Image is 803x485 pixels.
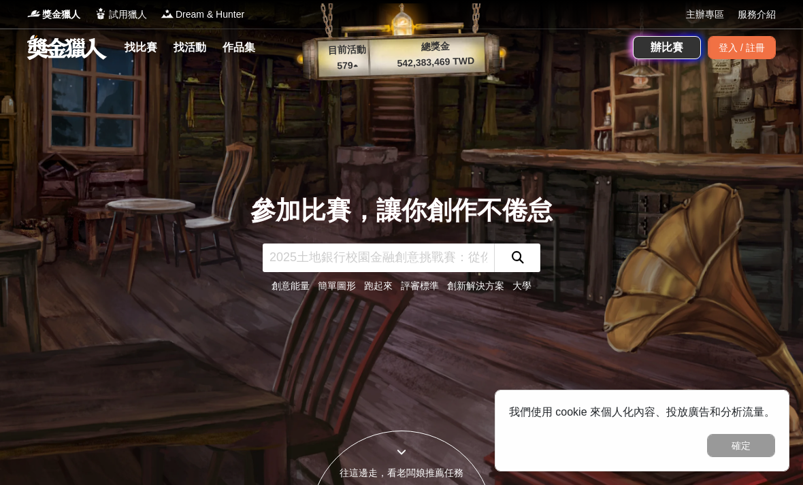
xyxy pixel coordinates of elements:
a: LogoDream & Hunter [161,7,244,22]
a: 評審標準 [401,280,439,291]
a: 辦比賽 [633,36,701,59]
a: 簡單圖形 [318,280,356,291]
p: 總獎金 [374,37,497,56]
a: 跑起來 [364,280,393,291]
span: 獎金獵人 [42,7,80,22]
div: 登入 / 註冊 [708,36,776,59]
span: 我們使用 cookie 來個人化內容、投放廣告和分析流量。 [509,406,775,418]
span: 試用獵人 [109,7,147,22]
img: Logo [161,7,174,20]
a: Logo獎金獵人 [27,7,80,22]
a: 服務介紹 [738,7,776,22]
a: Logo試用獵人 [94,7,147,22]
a: 找比賽 [119,38,163,57]
a: 找活動 [168,38,212,57]
input: 2025土地銀行校園金融創意挑戰賽：從你出發 開啟智慧金融新頁 [263,244,494,272]
p: 542,383,469 TWD [374,53,497,71]
span: Dream & Hunter [176,7,244,22]
div: 往這邊走，看老闆娘推薦任務 [310,466,493,480]
img: Logo [27,7,41,20]
div: 參加比賽，讓你創作不倦怠 [250,192,553,230]
p: 579 ▴ [320,58,375,74]
a: 創新解決方案 [447,280,504,291]
p: 目前活動 [319,42,374,58]
img: Logo [94,7,108,20]
a: 作品集 [217,38,261,57]
button: 確定 [707,434,775,457]
a: 創意能量 [272,280,310,291]
a: 大學 [512,280,531,291]
a: 主辦專區 [686,7,724,22]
